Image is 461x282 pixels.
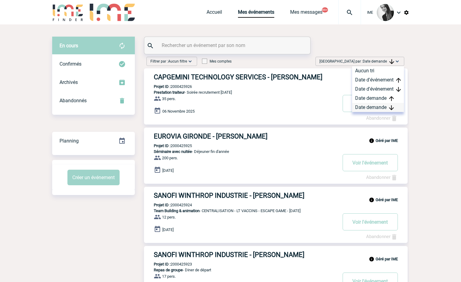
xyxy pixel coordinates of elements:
[52,92,135,110] div: Retrouvez ici tous vos événements annulés
[366,115,398,121] a: Abandonner
[352,75,404,85] div: Date d'événement
[154,149,192,154] span: Séminaire avec nuitée
[162,274,176,279] span: 17 pers.
[154,143,171,148] b: Projet ID :
[52,4,84,21] img: IME-Finder
[369,256,374,262] img: info_black_24dp.svg
[144,143,192,148] p: 2000425925
[154,262,171,266] b: Projet ID :
[154,132,337,140] h3: EUROVIA GIRONDE - [PERSON_NAME]
[352,85,404,94] div: Date d'événement
[154,203,171,207] b: Projet ID :
[376,257,398,261] b: Géré par IME
[162,156,178,160] span: 200 pers.
[144,203,192,207] p: 2000425924
[154,208,200,213] span: Team Building & animation
[59,61,81,67] span: Confirmés
[352,94,404,103] div: Date demande
[162,168,174,173] span: [DATE]
[150,58,187,64] span: Filtrer par :
[352,66,404,75] div: Aucun tri
[52,132,135,150] a: Planning
[162,96,176,101] span: 35 pers.
[396,78,401,83] img: arrow_upward.png
[376,197,398,202] b: Géré par IME
[154,90,185,95] span: Prestation traiteur
[343,213,398,230] button: Voir l'événement
[290,9,322,18] a: Mes messages
[59,79,78,85] span: Archivés
[144,132,408,140] a: EUROVIA GIRONDE - [PERSON_NAME]
[367,10,373,15] span: IME
[187,58,193,64] img: baseline_expand_more_white_24dp-b.png
[389,105,394,110] img: arrow_downward.png
[369,197,374,203] img: info_black_24dp.svg
[52,37,135,55] div: Retrouvez ici tous vos évènements avant confirmation
[396,87,401,92] img: arrow_downward.png
[144,251,408,258] a: SANOFI WINTHROP INDUSTRIE - [PERSON_NAME]
[144,84,192,89] p: 2000425926
[202,59,232,63] label: Mes comptes
[352,103,404,112] div: Date demande
[319,58,394,64] span: [GEOGRAPHIC_DATA] par :
[160,41,296,50] input: Rechercher un événement par son nom
[144,262,192,266] p: 2000425923
[377,4,394,21] img: 101050-0.jpg
[144,208,337,213] p: - CENTRALISATION - LT VACCINS - ESCAPE GAME - [DATE]
[144,73,408,81] a: CAPGEMINI TECHNOLOGY SERVICES - [PERSON_NAME]
[59,138,79,144] span: Planning
[238,9,274,18] a: Mes événements
[343,95,398,112] button: Voir l'événement
[59,43,78,49] span: En cours
[154,73,337,81] h3: CAPGEMINI TECHNOLOGY SERVICES - [PERSON_NAME]
[394,58,400,64] img: baseline_expand_more_white_24dp-b.png
[322,7,328,13] button: 99+
[207,9,222,18] a: Accueil
[366,234,398,239] a: Abandonner
[162,109,195,114] span: 06 Novembre 2025
[144,90,337,95] p: - Soirée recrutement [DATE]
[154,251,337,258] h3: SANOFI WINTHROP INDUSTRIE - [PERSON_NAME]
[67,170,120,185] button: Créer un événement
[59,98,87,103] span: Abandonnés
[366,175,398,180] a: Abandonner
[343,154,398,171] button: Voir l'événement
[154,192,337,199] h3: SANOFI WINTHROP INDUSTRIE - [PERSON_NAME]
[154,84,171,89] b: Projet ID :
[168,59,187,63] span: Aucun filtre
[144,192,408,199] a: SANOFI WINTHROP INDUSTRIE - [PERSON_NAME]
[144,149,337,154] p: - Déjeuner fin d'année
[376,138,398,143] b: Géré par IME
[363,59,394,63] span: Date demande
[389,96,394,101] img: arrow_upward.png
[154,268,183,272] span: Repas de groupe
[389,59,394,64] img: arrow_downward.png
[144,268,337,272] p: - Diner de départ
[52,73,135,92] div: Retrouvez ici tous les événements que vous avez décidé d'archiver
[369,138,374,143] img: info_black_24dp.svg
[162,227,174,232] span: [DATE]
[52,132,135,150] div: Retrouvez ici tous vos événements organisés par date et état d'avancement
[162,215,176,219] span: 12 pers.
